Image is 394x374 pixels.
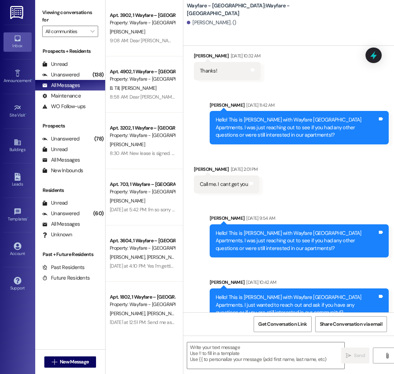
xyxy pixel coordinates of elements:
[216,230,377,252] div: Hello! This is [PERSON_NAME] with Wayfare [GEOGRAPHIC_DATA] Apartments. I was just reaching out t...
[110,68,175,75] div: Apt. 4902, 1 Wayfare – [GEOGRAPHIC_DATA]
[110,244,175,252] div: Property: Wayfare - [GEOGRAPHIC_DATA]
[4,136,32,155] a: Buildings
[44,356,96,368] button: New Message
[42,210,80,217] div: Unanswered
[45,26,87,37] input: All communities
[110,206,374,213] div: [DATE] at 5:42 PM: I'm so sorry about the inconvenience this is causing, but I'll be calling them...
[110,319,224,325] div: [DATE] at 12:51 PM: Send me ascreenshot of confirmation
[216,116,377,139] div: Hello! This is [PERSON_NAME] with Wayfare [GEOGRAPHIC_DATA] Apartments. I was just reaching out t...
[110,124,175,132] div: Apt. 3202, 1 Wayfare – [GEOGRAPHIC_DATA]
[4,240,32,259] a: Account
[42,61,68,68] div: Unread
[258,320,307,328] span: Get Conversation Link
[385,353,390,359] i: 
[110,263,306,269] div: [DATE] at 4:10 PM: Yes I'm getting out of class now and I'm heading to the office with the key now!
[110,12,175,19] div: Apt. 3902, 1 Wayfare – [GEOGRAPHIC_DATA]
[229,52,261,60] div: [DATE] 10:32 AM
[42,156,80,164] div: All Messages
[110,19,175,26] div: Property: Wayfare - [GEOGRAPHIC_DATA]
[42,167,83,174] div: New Inbounds
[4,32,32,51] a: Inbox
[90,29,94,34] i: 
[200,67,217,75] div: Thanks!
[10,6,25,19] img: ResiDesk Logo
[42,135,80,143] div: Unanswered
[110,132,175,139] div: Property: Wayfare - [GEOGRAPHIC_DATA]
[35,122,105,130] div: Prospects
[216,294,377,316] div: Hello! This is [PERSON_NAME] with Wayfare [GEOGRAPHIC_DATA] Apartments. I just wanted to reach ou...
[110,301,175,308] div: Property: Wayfare - [GEOGRAPHIC_DATA]
[42,231,72,238] div: Unknown
[320,320,382,328] span: Share Conversation via email
[42,274,90,282] div: Future Residents
[244,279,276,286] div: [DATE] 10:42 AM
[244,214,275,222] div: [DATE] 9:54 AM
[200,181,248,188] div: Call me. I cant get you
[229,166,258,173] div: [DATE] 2:01 PM
[254,316,311,332] button: Get Conversation Link
[110,293,175,301] div: Apt. 1802, 1 Wayfare – [GEOGRAPHIC_DATA]
[4,206,32,225] a: Templates •
[121,85,157,91] span: [PERSON_NAME]
[110,188,175,195] div: Property: Wayfare - [GEOGRAPHIC_DATA]
[110,150,309,156] div: 8:30 AM: New lease is signed. Please send me copy Should I pay through the portal? How much ?
[194,52,261,62] div: [PERSON_NAME]
[110,237,175,244] div: Apt. 3604, 1 Wayfare – [GEOGRAPHIC_DATA]
[210,279,389,288] div: [PERSON_NAME]
[42,82,80,89] div: All Messages
[35,187,105,194] div: Residents
[354,352,365,359] span: Send
[194,166,259,175] div: [PERSON_NAME]
[91,208,105,219] div: (60)
[346,353,351,359] i: 
[4,171,32,190] a: Leads
[42,103,85,110] div: WO Follow-ups
[4,102,32,121] a: Site Visit •
[42,7,98,26] label: Viewing conversations for
[147,254,182,260] span: [PERSON_NAME]
[110,85,121,91] span: B. Till
[60,358,89,366] span: New Message
[25,112,26,117] span: •
[110,198,145,204] span: [PERSON_NAME]
[210,214,389,224] div: [PERSON_NAME]
[93,133,105,144] div: (78)
[42,146,68,153] div: Unread
[42,264,85,271] div: Past Residents
[110,75,175,83] div: Property: Wayfare - [GEOGRAPHIC_DATA]
[187,2,328,17] b: Wayfare - [GEOGRAPHIC_DATA]: Wayfare - [GEOGRAPHIC_DATA]
[42,220,80,228] div: All Messages
[35,251,105,258] div: Past + Future Residents
[210,101,389,111] div: [PERSON_NAME]
[315,316,387,332] button: Share Conversation via email
[31,77,32,82] span: •
[110,181,175,188] div: Apt. 703, 1 Wayfare – [GEOGRAPHIC_DATA]
[27,216,28,220] span: •
[110,254,147,260] span: [PERSON_NAME]
[147,310,182,317] span: [PERSON_NAME]
[244,101,274,109] div: [DATE] 11:42 AM
[341,348,369,363] button: Send
[42,92,81,100] div: Maintenance
[187,19,236,26] div: [PERSON_NAME]. ()
[110,29,145,35] span: [PERSON_NAME]
[110,141,145,148] span: [PERSON_NAME]
[4,275,32,294] a: Support
[35,48,105,55] div: Prospects + Residents
[110,310,147,317] span: [PERSON_NAME]
[42,71,80,79] div: Unanswered
[91,69,105,80] div: (138)
[42,199,68,207] div: Unread
[52,359,57,365] i: 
